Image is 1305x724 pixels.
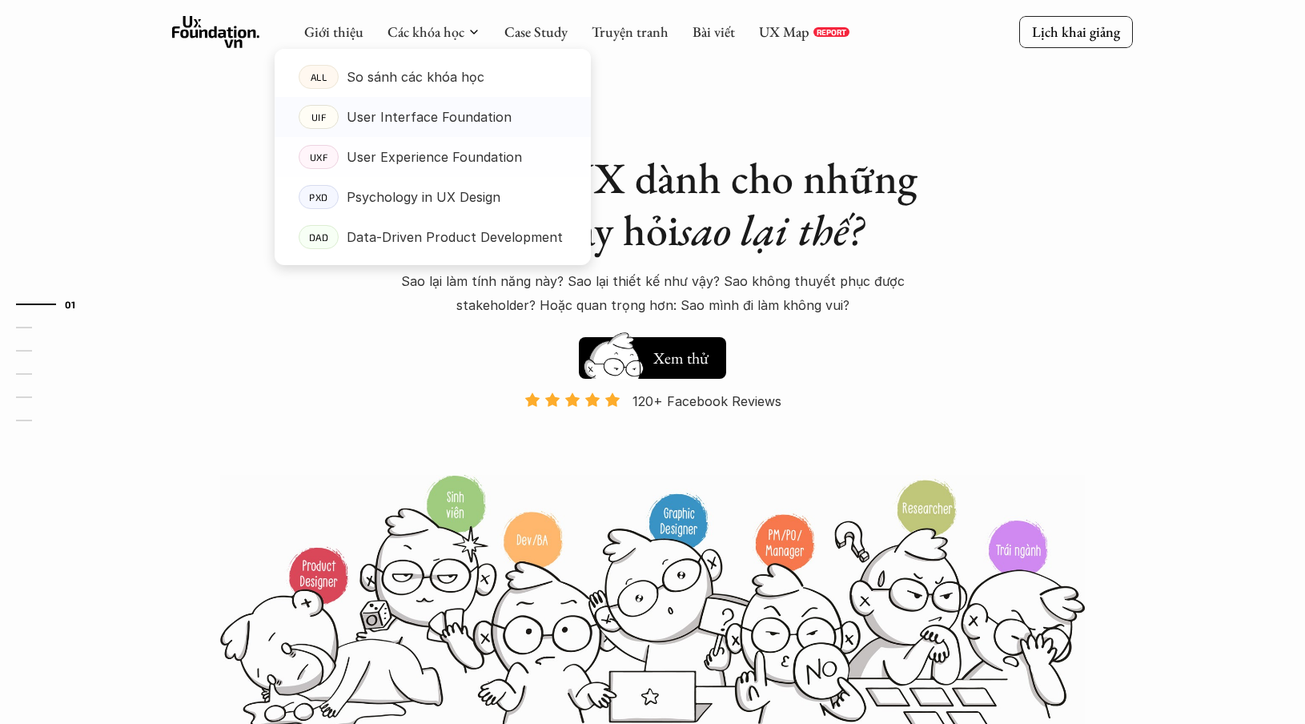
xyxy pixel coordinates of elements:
a: Các khóa học [387,22,464,41]
p: Data-Driven Product Development [347,225,563,249]
a: ALLSo sánh các khóa học [275,57,591,97]
em: sao lại thế? [679,202,863,258]
p: User Experience Foundation [347,145,522,169]
a: 120+ Facebook Reviews [510,392,795,473]
h1: Khóa học UX dành cho những người hay hỏi [372,152,933,256]
p: Sao lại làm tính năng này? Sao lại thiết kế như vậy? Sao không thuyết phục được stakeholder? Hoặc... [372,269,933,318]
p: Lịch khai giảng [1032,22,1120,41]
p: So sánh các khóa học [347,65,484,89]
a: UXFUser Experience Foundation [275,137,591,177]
a: PXDPsychology in UX Design [275,177,591,217]
h5: Xem thử [651,347,710,369]
a: Bài viết [693,22,735,41]
a: UIFUser Interface Foundation [275,97,591,137]
p: Psychology in UX Design [347,185,500,209]
a: 01 [16,295,92,314]
p: PXD [309,191,328,203]
a: Xem thử [579,329,726,379]
a: UX Map [759,22,809,41]
p: REPORT [817,27,846,37]
a: Giới thiệu [304,22,363,41]
a: Lịch khai giảng [1019,16,1133,47]
p: 120+ Facebook Reviews [632,389,781,413]
p: UXF [310,151,328,163]
a: Case Study [504,22,568,41]
a: DADData-Driven Product Development [275,217,591,257]
p: ALL [311,71,327,82]
p: User Interface Foundation [347,105,512,129]
a: Truyện tranh [592,22,669,41]
p: UIF [311,111,327,123]
strong: 01 [65,298,76,309]
p: DAD [309,231,329,243]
